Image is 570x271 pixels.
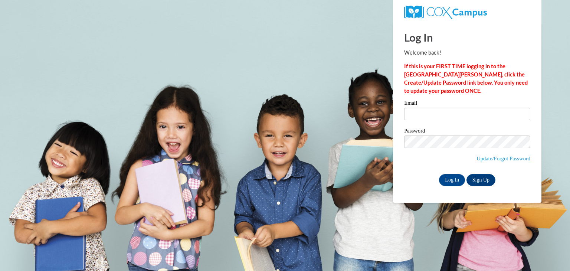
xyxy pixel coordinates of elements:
[404,100,530,108] label: Email
[404,49,530,57] p: Welcome back!
[404,30,530,45] h1: Log In
[439,174,465,186] input: Log In
[466,174,495,186] a: Sign Up
[476,156,530,161] a: Update/Forgot Password
[404,9,487,15] a: COX Campus
[404,63,528,94] strong: If this is your FIRST TIME logging in to the [GEOGRAPHIC_DATA][PERSON_NAME], click the Create/Upd...
[404,128,530,135] label: Password
[404,6,487,19] img: COX Campus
